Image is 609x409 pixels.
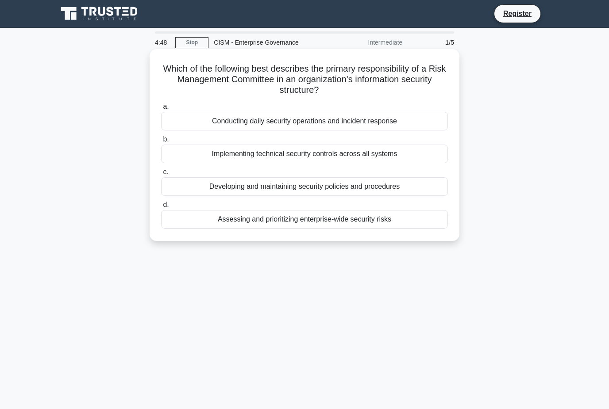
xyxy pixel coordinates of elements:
div: Implementing technical security controls across all systems [161,145,448,163]
span: b. [163,135,169,143]
div: Intermediate [330,34,408,51]
div: 1/5 [408,34,459,51]
div: Assessing and prioritizing enterprise-wide security risks [161,210,448,229]
a: Stop [175,37,208,48]
span: a. [163,103,169,110]
div: Developing and maintaining security policies and procedures [161,177,448,196]
div: CISM - Enterprise Governance [208,34,330,51]
h5: Which of the following best describes the primary responsibility of a Risk Management Committee i... [160,63,449,96]
div: Conducting daily security operations and incident response [161,112,448,130]
span: d. [163,201,169,208]
a: Register [498,8,537,19]
span: c. [163,168,168,176]
div: 4:48 [150,34,175,51]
